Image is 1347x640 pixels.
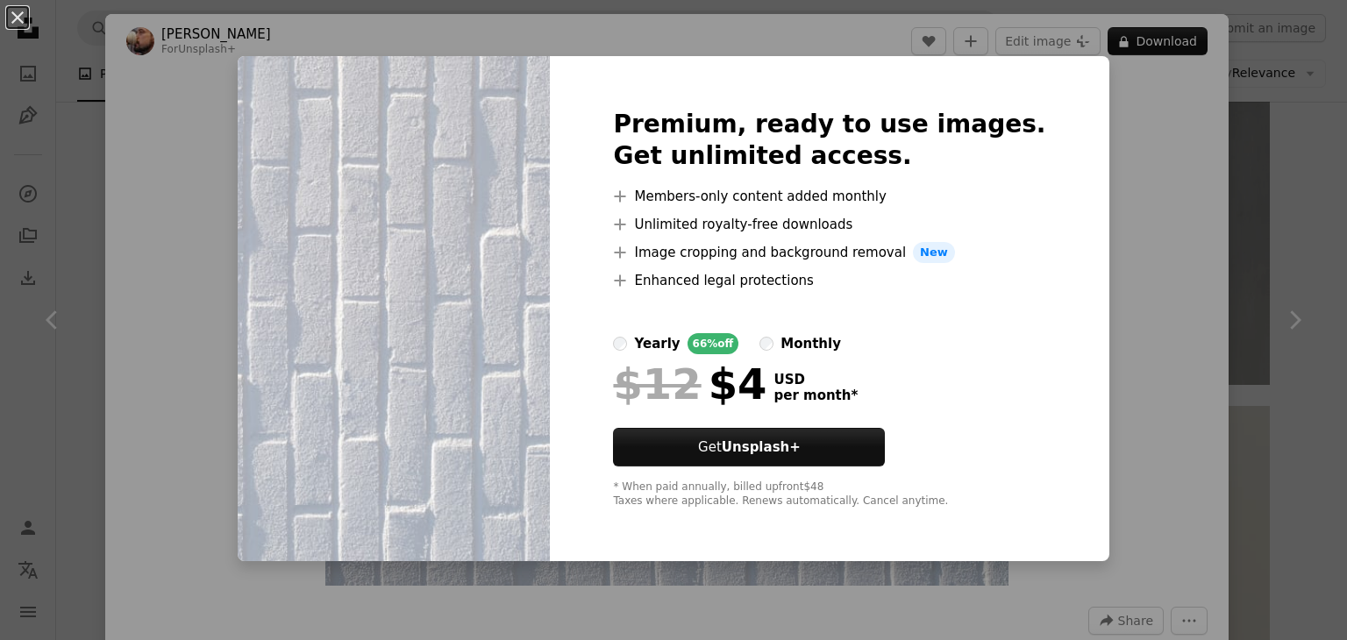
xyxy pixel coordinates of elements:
[773,372,858,388] span: USD
[613,270,1045,291] li: Enhanced legal protections
[722,439,801,455] strong: Unsplash+
[913,242,955,263] span: New
[613,242,1045,263] li: Image cropping and background removal
[613,361,701,407] span: $12
[759,337,773,351] input: monthly
[613,361,766,407] div: $4
[688,333,739,354] div: 66% off
[773,388,858,403] span: per month *
[613,480,1045,508] div: * When paid annually, billed upfront $48 Taxes where applicable. Renews automatically. Cancel any...
[780,333,841,354] div: monthly
[238,56,550,561] img: premium_photo-1754174769151-7b47567a6ef0
[613,186,1045,207] li: Members-only content added monthly
[613,109,1045,172] h2: Premium, ready to use images. Get unlimited access.
[613,428,885,466] button: GetUnsplash+
[613,214,1045,235] li: Unlimited royalty-free downloads
[613,337,627,351] input: yearly66%off
[634,333,680,354] div: yearly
